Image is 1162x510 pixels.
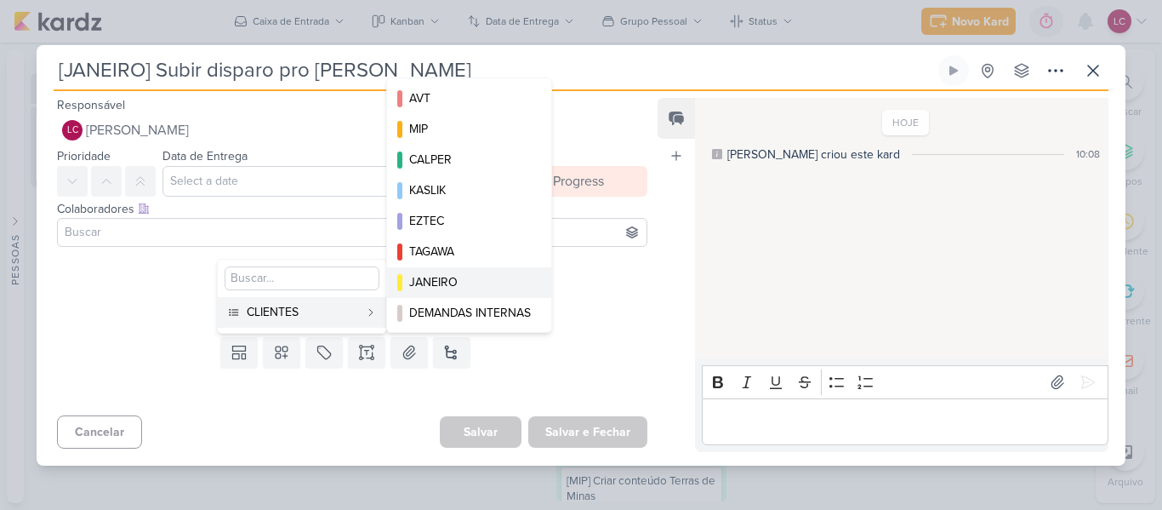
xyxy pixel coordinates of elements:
[387,206,551,237] button: EZTEC
[947,64,960,77] div: Ligar relógio
[511,166,647,197] button: In Progress
[727,146,900,163] div: [PERSON_NAME] criou este kard
[702,365,1108,398] div: Editor toolbar
[162,149,248,163] label: Data de Entrega
[387,298,551,329] button: DEMANDAS INTERNAS
[247,303,359,321] div: CLIENTES
[387,237,551,267] button: TAGAWA
[225,266,379,290] input: Buscar...
[218,297,386,328] button: CLIENTES
[409,89,531,107] div: AVT
[57,288,647,308] div: Esse kard não possui nenhum item
[409,273,531,291] div: JANEIRO
[57,308,647,324] div: Adicione um item abaixo ou selecione um template
[62,120,83,140] div: Laís Costa
[409,243,531,261] div: TAGAWA
[54,55,935,86] input: Kard Sem Título
[162,166,504,197] input: Select a date
[67,126,78,135] p: LC
[538,171,604,192] div: In Progress
[409,212,531,230] div: EZTEC
[86,120,189,140] span: [PERSON_NAME]
[702,398,1108,445] div: Editor editing area: main
[61,222,643,243] input: Buscar
[387,267,551,298] button: JANEIRO
[57,415,142,449] button: Cancelar
[57,115,647,146] button: LC [PERSON_NAME]
[387,114,551,145] button: MIP
[409,151,531,169] div: CALPER
[387,145,551,175] button: CALPER
[409,181,531,199] div: KASLIK
[409,304,531,322] div: DEMANDAS INTERNAS
[387,175,551,206] button: KASLIK
[57,200,647,218] div: Colaboradores
[409,120,531,138] div: MIP
[387,329,551,359] button: SWISS
[1076,146,1100,162] div: 10:08
[57,149,111,163] label: Prioridade
[57,98,125,112] label: Responsável
[387,83,551,114] button: AVT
